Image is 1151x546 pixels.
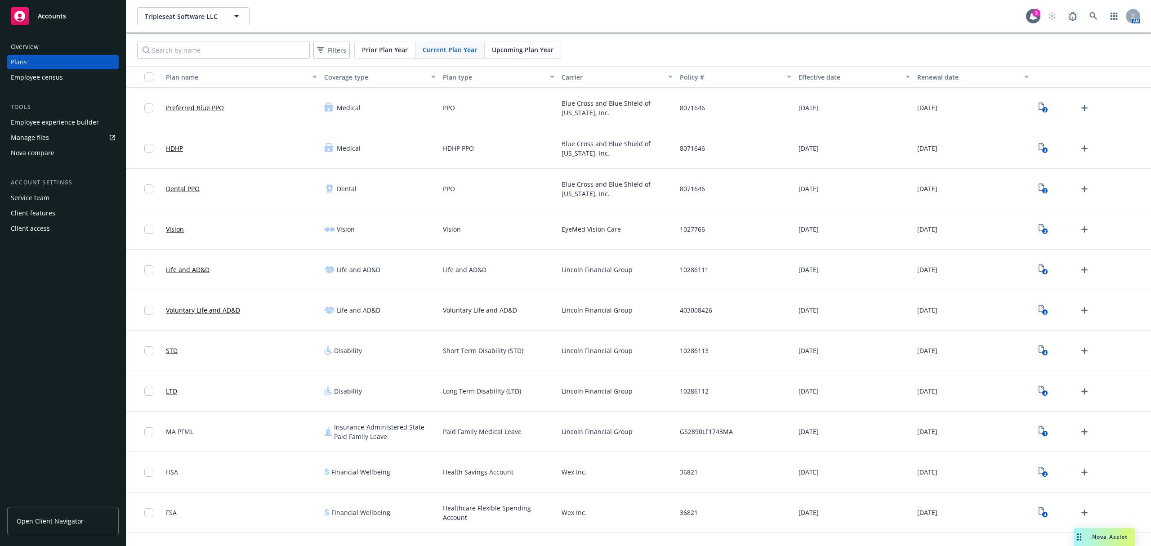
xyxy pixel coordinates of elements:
a: Nova compare [7,146,119,160]
span: Vision [337,224,355,234]
a: Upload Plan Documents [1077,222,1092,237]
span: [DATE] [917,386,937,396]
button: Coverage type [321,66,439,88]
span: Long Term Disability (LTD) [443,386,521,396]
div: 3 [1032,9,1040,17]
text: 1 [1044,431,1046,437]
a: View Plan Documents [1036,465,1050,479]
a: Employee census [7,70,119,85]
span: Life and AD&D [337,265,380,274]
div: Plan name [166,72,307,82]
a: HDHP [166,143,183,153]
span: Medical [337,103,361,112]
span: PPO [443,103,455,112]
div: Service team [11,191,49,205]
input: Select all [144,72,153,81]
a: View Plan Documents [1036,263,1050,277]
input: Toggle Row Selected [144,306,153,315]
input: Toggle Row Selected [144,144,153,153]
input: Toggle Row Selected [144,387,153,396]
div: Policy # [680,72,781,82]
span: [DATE] [917,265,937,274]
a: Upload Plan Documents [1077,344,1092,358]
a: Upload Plan Documents [1077,384,1092,398]
span: [DATE] [917,103,937,112]
div: Drag to move [1074,528,1085,546]
text: 3 [1044,309,1046,315]
a: Upload Plan Documents [1077,182,1092,196]
input: Toggle Row Selected [144,103,153,112]
span: 8071646 [680,103,705,112]
span: Blue Cross and Blue Shield of [US_STATE], Inc. [562,179,673,198]
span: 10286111 [680,265,709,274]
div: Renewal date [917,72,1019,82]
button: Carrier [558,66,677,88]
span: Filters [328,45,346,55]
span: Insurance-Administered State Paid Family Leave [334,422,436,441]
div: Plan type [443,72,544,82]
span: Nova Assist [1092,533,1128,541]
a: Search [1084,7,1102,25]
span: Tripleseat Software LLC [145,12,223,21]
a: View Plan Documents [1036,182,1050,196]
div: Overview [11,40,39,54]
span: [DATE] [799,103,819,112]
span: Current Plan Year [423,45,477,54]
a: Employee experience builder [7,115,119,130]
span: Lincoln Financial Group [562,386,633,396]
a: Voluntary Life and AD&D [166,305,240,315]
a: View Plan Documents [1036,506,1050,520]
span: [DATE] [917,184,937,193]
span: Lincoln Financial Group [562,305,633,315]
button: Renewal date [914,66,1032,88]
text: 2 [1044,471,1046,477]
button: Plan name [162,66,321,88]
button: Policy # [676,66,795,88]
text: 4 [1044,269,1046,275]
span: [DATE] [799,346,819,355]
span: [DATE] [917,143,937,153]
a: Overview [7,40,119,54]
div: Employee experience builder [11,115,99,130]
span: Healthcare Flexible Spending Account [443,503,554,522]
button: Nova Assist [1074,528,1135,546]
span: MA PFML [166,427,193,436]
a: Dental PPO [166,184,200,193]
span: 10286113 [680,346,709,355]
text: 4 [1044,350,1046,356]
span: Wex Inc. [562,508,587,517]
span: [DATE] [917,346,937,355]
span: Life and AD&D [443,265,486,274]
a: Service team [7,191,119,205]
a: Vision [166,224,184,234]
span: FSA [166,508,177,517]
span: 1027766 [680,224,705,234]
div: Manage files [11,130,49,145]
a: STD [166,346,178,355]
span: Filters [315,44,348,57]
span: Dental [337,184,357,193]
a: Upload Plan Documents [1077,101,1092,115]
span: Short Term Disability (STD) [443,346,523,355]
span: Accounts [38,13,66,20]
div: Tools [7,103,119,112]
a: View Plan Documents [1036,101,1050,115]
span: Life and AD&D [337,305,380,315]
div: Nova compare [11,146,54,160]
span: [DATE] [917,305,937,315]
span: [DATE] [799,224,819,234]
span: HSA [166,467,178,477]
span: [DATE] [917,508,937,517]
span: Blue Cross and Blue Shield of [US_STATE], Inc. [562,139,673,158]
text: 4 [1044,390,1046,396]
span: Lincoln Financial Group [562,265,633,274]
span: Voluntary Life and AD&D [443,305,517,315]
div: Account settings [7,178,119,187]
span: [DATE] [799,184,819,193]
button: Filters [313,41,350,59]
span: [DATE] [799,467,819,477]
span: Disability [334,346,362,355]
span: [DATE] [917,467,937,477]
a: View Plan Documents [1036,384,1050,398]
span: 10286112 [680,386,709,396]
